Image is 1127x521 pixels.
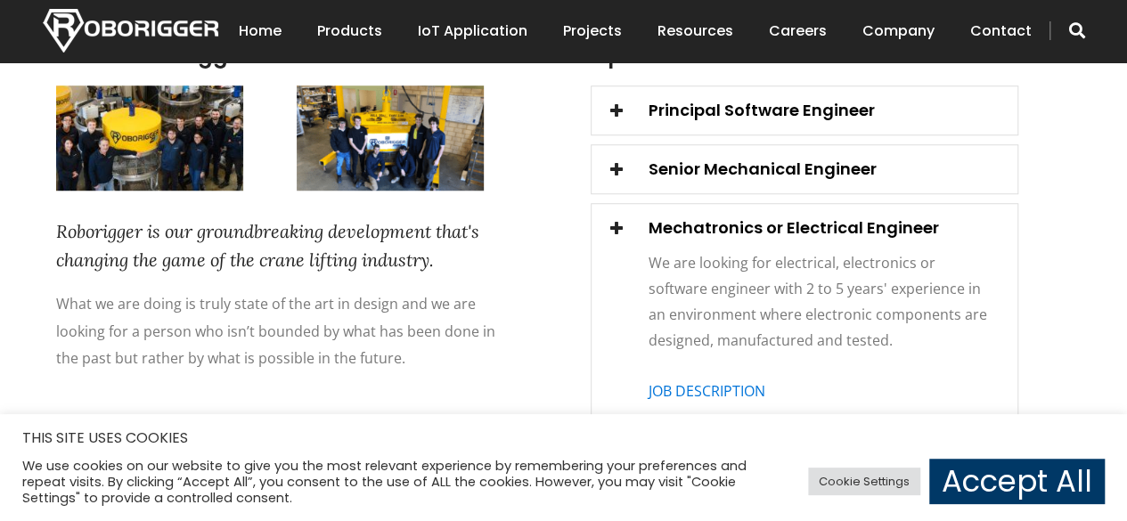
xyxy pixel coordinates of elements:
[22,458,780,506] div: We use cookies on our website to give you the most relevant experience by remembering your prefer...
[649,250,991,404] div: We are looking for electrical, electronics or software engineer with 2 to 5 years' experience in ...
[43,9,218,53] img: Nortech
[592,215,1017,241] div: Mechatronics or Electrical Engineer
[970,4,1032,59] a: Contact
[929,459,1105,504] a: Accept All
[56,217,510,274] div: Roborigger is our groundbreaking development that's changing the game of the crane lifting industry.
[592,156,1017,183] div: Senior Mechanical Engineer
[592,97,1017,124] div: Principal Software Engineer
[862,4,935,59] a: Company
[563,4,622,59] a: Projects
[769,4,827,59] a: Careers
[317,4,382,59] a: Products
[239,4,282,59] a: Home
[657,4,733,59] a: Resources
[56,290,510,371] div: What we are doing is truly state of the art in design and we are looking for a person who isn’t b...
[649,381,765,401] a: JOB DESCRIPTION
[418,4,527,59] a: IoT Application
[22,427,1105,450] h5: THIS SITE USES COOKIES
[808,468,920,495] a: Cookie Settings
